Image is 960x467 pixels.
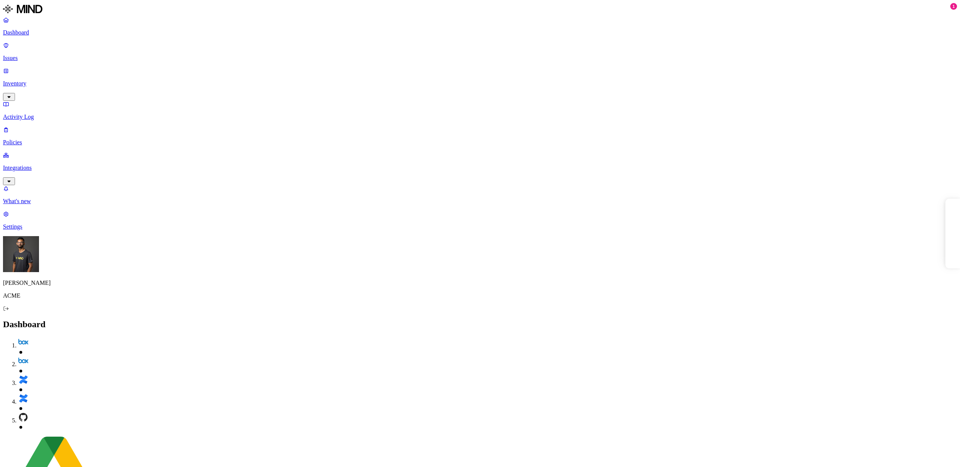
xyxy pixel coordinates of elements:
[18,337,28,347] img: box.svg
[18,356,28,366] img: box.svg
[3,114,957,120] p: Activity Log
[3,152,957,184] a: Integrations
[3,126,957,146] a: Policies
[3,16,957,36] a: Dashboard
[950,3,957,10] div: 1
[3,198,957,205] p: What's new
[3,29,957,36] p: Dashboard
[18,393,28,404] img: confluence.svg
[3,165,957,171] p: Integrations
[3,211,957,230] a: Settings
[3,236,39,272] img: Amit Cohen
[3,55,957,61] p: Issues
[3,223,957,230] p: Settings
[3,3,957,16] a: MIND
[18,374,28,385] img: confluence.svg
[3,185,957,205] a: What's new
[3,292,957,299] p: ACME
[3,80,957,87] p: Inventory
[3,139,957,146] p: Policies
[3,42,957,61] a: Issues
[3,319,957,329] h2: Dashboard
[3,67,957,100] a: Inventory
[18,412,28,422] img: github.svg
[3,3,42,15] img: MIND
[3,101,957,120] a: Activity Log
